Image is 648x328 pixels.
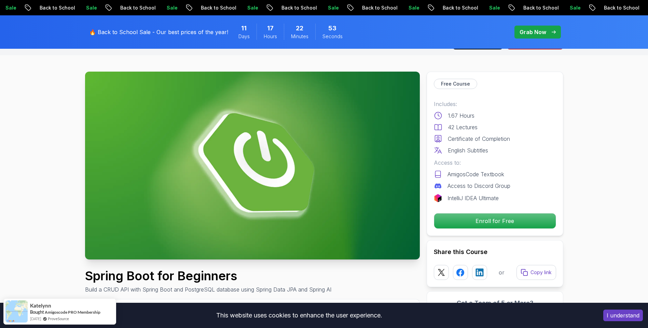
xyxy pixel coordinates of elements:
span: 17 Hours [267,24,274,33]
button: Enroll for Free [434,213,556,229]
p: Enroll for Free [434,213,556,228]
p: Sale [184,4,206,11]
p: Access to Discord Group [447,182,510,190]
p: Back to School [380,4,426,11]
p: Free Course [441,80,470,87]
p: 1.67 Hours [448,111,474,120]
p: Copy link [530,269,552,276]
img: spring-boot-for-beginners_thumbnail [85,72,420,259]
p: Sale [426,4,448,11]
span: Days [238,33,250,40]
p: Back to School [299,4,346,11]
p: Grab Now [520,28,546,36]
p: or [499,268,505,277]
p: Back to School [541,4,588,11]
a: Amigoscode PRO Membership [45,310,100,315]
span: Minutes [291,33,308,40]
span: Hours [264,33,277,40]
p: Back to School [57,4,104,11]
p: 🔥 Back to School Sale - Our best prices of the year! [89,28,228,36]
p: Back to School [138,4,184,11]
p: Sale [104,4,126,11]
span: Seconds [322,33,343,40]
span: Bought [30,309,44,315]
p: AmigosCode Textbook [447,170,504,178]
span: 11 Days [241,24,247,33]
button: Copy link [516,265,556,280]
p: Sale [588,4,609,11]
p: Sale [265,4,287,11]
span: 22 Minutes [296,24,303,33]
img: jetbrains logo [434,194,442,202]
p: Certificate of Completion [448,135,510,143]
span: [DATE] [30,316,41,322]
p: Sale [346,4,368,11]
p: English Subtitles [448,146,488,154]
a: ProveSource [48,316,69,322]
p: Build a CRUD API with Spring Boot and PostgreSQL database using Spring Data JPA and Spring AI [85,285,331,294]
span: Katelynn [30,303,51,309]
p: IntelliJ IDEA Ultimate [447,194,499,202]
p: Sale [507,4,529,11]
p: Sale [23,4,45,11]
p: Back to School [460,4,507,11]
p: Back to School [219,4,265,11]
h3: Got a Team of 5 or More? [434,298,556,308]
img: provesource social proof notification image [5,300,28,323]
h2: Share this Course [434,247,556,257]
p: 42 Lectures [448,123,478,131]
p: Includes: [434,100,556,108]
span: 53 Seconds [328,24,336,33]
button: Accept cookies [603,310,643,321]
h1: Spring Boot for Beginners [85,269,331,283]
p: Access to: [434,159,556,167]
div: This website uses cookies to enhance the user experience. [5,308,593,323]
